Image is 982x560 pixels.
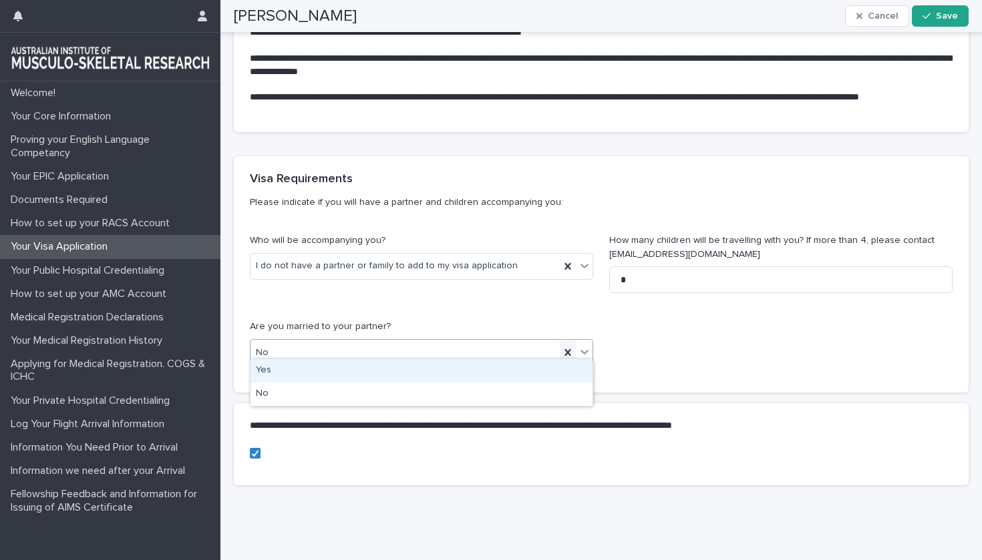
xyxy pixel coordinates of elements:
[5,217,180,230] p: How to set up your RACS Account
[5,358,220,383] p: Applying for Medical Registration. COGS & ICHC
[5,418,175,431] p: Log Your Flight Arrival Information
[250,172,353,187] h2: Visa Requirements
[11,43,210,70] img: 1xcjEmqDTcmQhduivVBy
[251,382,593,406] div: No
[5,288,177,300] p: How to set up your AMC Account
[250,320,593,334] p: Are you married to your partner?
[912,5,969,27] button: Save
[868,11,898,21] span: Cancel
[845,5,909,27] button: Cancel
[256,346,269,360] span: No
[609,234,953,262] p: How many children will be travelling with you? If more than 4, please contact [EMAIL_ADDRESS][DOM...
[5,194,118,206] p: Documents Required
[5,334,173,347] p: Your Medical Registration History
[5,240,118,253] p: Your Visa Application
[256,259,518,273] span: I do not have a partner or family to add to my visa application
[5,133,220,159] p: Proving your English Language Competancy
[5,264,175,277] p: Your Public Hospital Credentialing
[5,311,174,324] p: Medical Registration Declarations
[5,441,188,454] p: Information You Need Prior to Arrival
[5,488,220,513] p: Fellowship Feedback and Information for Issuing of AIMS Certificate
[5,465,196,477] p: Information we need after your Arrival
[5,170,120,183] p: Your EPIC Application
[251,359,593,382] div: Yes
[5,394,180,407] p: Your Private Hospital Credentialing
[5,87,66,99] p: Welcome!
[234,7,357,26] h2: [PERSON_NAME]
[5,110,122,123] p: Your Core Information
[250,234,593,248] p: Who will be accompanying you?
[936,11,958,21] span: Save
[250,196,947,208] p: Please indicate if you will have a partner and children accompanying you:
